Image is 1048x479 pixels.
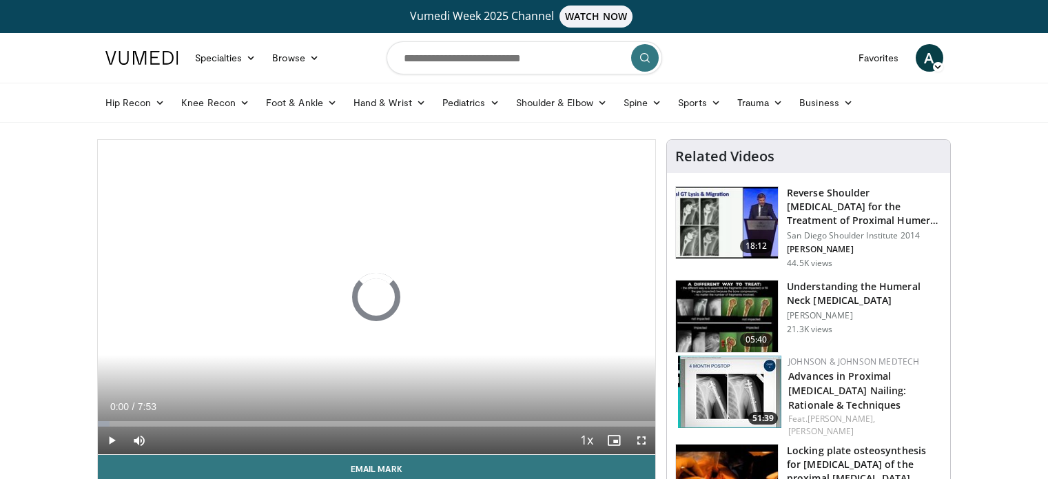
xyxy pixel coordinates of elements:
[791,89,861,116] a: Business
[434,89,508,116] a: Pediatrics
[675,280,942,353] a: 05:40 Understanding the Humeral Neck [MEDICAL_DATA] [PERSON_NAME] 21.3K views
[173,89,258,116] a: Knee Recon
[740,333,773,347] span: 05:40
[132,401,135,412] span: /
[98,421,656,427] div: Progress Bar
[387,41,662,74] input: Search topics, interventions
[678,356,781,428] img: 51c79e9b-08d2-4aa9-9189-000d819e3bdb.150x105_q85_crop-smart_upscale.jpg
[573,427,600,454] button: Playback Rate
[125,427,153,454] button: Mute
[916,44,943,72] a: A
[138,401,156,412] span: 7:53
[808,413,875,425] a: [PERSON_NAME],
[508,89,615,116] a: Shoulder & Elbow
[787,186,942,227] h3: Reverse Shoulder [MEDICAL_DATA] for the Treatment of Proximal Humeral …
[676,187,778,258] img: Q2xRg7exoPLTwO8X4xMDoxOjA4MTsiGN.150x105_q85_crop-smart_upscale.jpg
[787,230,942,241] p: San Diego Shoulder Institute 2014
[628,427,655,454] button: Fullscreen
[788,369,906,411] a: Advances in Proximal [MEDICAL_DATA] Nailing: Rationale & Techniques
[675,186,942,269] a: 18:12 Reverse Shoulder [MEDICAL_DATA] for the Treatment of Proximal Humeral … San Diego Shoulder ...
[787,244,942,255] p: [PERSON_NAME]
[740,239,773,253] span: 18:12
[788,413,939,438] div: Feat.
[187,44,265,72] a: Specialties
[787,280,942,307] h3: Understanding the Humeral Neck [MEDICAL_DATA]
[850,44,907,72] a: Favorites
[98,427,125,454] button: Play
[788,356,919,367] a: Johnson & Johnson MedTech
[676,281,778,352] img: 458b1cc2-2c1d-4c47-a93d-754fd06d380f.150x105_q85_crop-smart_upscale.jpg
[258,89,345,116] a: Foot & Ankle
[110,401,129,412] span: 0:00
[729,89,792,116] a: Trauma
[600,427,628,454] button: Enable picture-in-picture mode
[98,140,656,455] video-js: Video Player
[748,412,778,425] span: 51:39
[559,6,633,28] span: WATCH NOW
[788,425,854,437] a: [PERSON_NAME]
[105,51,178,65] img: VuMedi Logo
[787,310,942,321] p: [PERSON_NAME]
[345,89,434,116] a: Hand & Wrist
[787,324,832,335] p: 21.3K views
[107,6,941,28] a: Vumedi Week 2025 ChannelWATCH NOW
[264,44,327,72] a: Browse
[787,258,832,269] p: 44.5K views
[675,148,774,165] h4: Related Videos
[97,89,174,116] a: Hip Recon
[615,89,670,116] a: Spine
[678,356,781,428] a: 51:39
[670,89,729,116] a: Sports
